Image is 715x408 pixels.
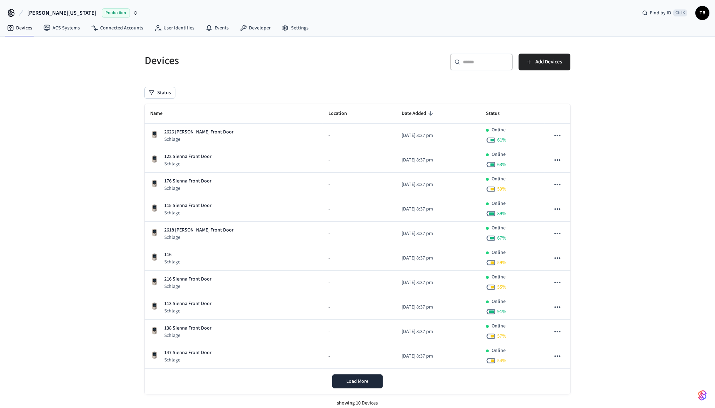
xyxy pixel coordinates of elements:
[402,328,475,336] p: [DATE] 8:37 pm
[402,255,475,262] p: [DATE] 8:37 pm
[38,22,85,34] a: ACS Systems
[497,284,506,291] span: 55 %
[637,7,693,19] div: Find by IDCtrl K
[149,22,200,34] a: User Identities
[402,157,475,164] p: [DATE] 8:37 pm
[328,353,330,360] span: -
[150,204,159,212] img: Schlage Sense Smart Deadbolt with Camelot Trim, Front
[402,304,475,311] p: [DATE] 8:37 pm
[164,227,234,234] p: 2618 [PERSON_NAME] Front Door
[145,54,353,68] h5: Devices
[150,108,172,119] span: Name
[492,151,506,158] p: Online
[650,9,671,16] span: Find by ID
[150,179,159,188] img: Schlage Sense Smart Deadbolt with Camelot Trim, Front
[164,136,234,143] p: Schlage
[535,57,562,67] span: Add Devices
[200,22,234,34] a: Events
[402,279,475,286] p: [DATE] 8:37 pm
[164,307,211,314] p: Schlage
[497,308,506,315] span: 91 %
[164,202,211,209] p: 115 Sienna Front Door
[497,357,506,364] span: 54 %
[234,22,276,34] a: Developer
[492,274,506,281] p: Online
[497,137,506,144] span: 61 %
[497,210,506,217] span: 89 %
[150,351,159,359] img: Schlage Sense Smart Deadbolt with Camelot Trim, Front
[150,155,159,163] img: Schlage Sense Smart Deadbolt with Camelot Trim, Front
[27,9,96,17] span: [PERSON_NAME][US_STATE]
[164,357,211,364] p: Schlage
[497,259,506,266] span: 59 %
[164,276,211,283] p: 216 Sienna Front Door
[164,209,211,216] p: Schlage
[492,347,506,354] p: Online
[328,328,330,336] span: -
[164,234,234,241] p: Schlage
[164,251,180,258] p: 116
[696,7,709,19] span: TB
[492,298,506,305] p: Online
[402,230,475,237] p: [DATE] 8:37 pm
[402,206,475,213] p: [DATE] 8:37 pm
[402,353,475,360] p: [DATE] 8:37 pm
[164,283,211,290] p: Schlage
[492,126,506,134] p: Online
[164,258,180,265] p: Schlage
[164,349,211,357] p: 147 Sienna Front Door
[492,323,506,330] p: Online
[276,22,314,34] a: Settings
[402,132,475,139] p: [DATE] 8:37 pm
[673,9,687,16] span: Ctrl K
[492,200,506,207] p: Online
[164,300,211,307] p: 113 Sienna Front Door
[328,132,330,139] span: -
[328,255,330,262] span: -
[150,277,159,286] img: Schlage Sense Smart Deadbolt with Camelot Trim, Front
[328,230,330,237] span: -
[85,22,149,34] a: Connected Accounts
[347,378,369,385] span: Load More
[150,228,159,237] img: Schlage Sense Smart Deadbolt with Camelot Trim, Front
[695,6,709,20] button: TB
[328,181,330,188] span: -
[164,153,211,160] p: 122 Sienna Front Door
[102,8,130,18] span: Production
[402,108,435,119] span: Date Added
[164,185,211,192] p: Schlage
[492,224,506,232] p: Online
[492,175,506,183] p: Online
[486,108,509,119] span: Status
[164,129,234,136] p: 2626 [PERSON_NAME] Front Door
[332,374,383,388] button: Load More
[164,178,211,185] p: 176 Sienna Front Door
[497,186,506,193] span: 59 %
[328,279,330,286] span: -
[145,87,175,98] button: Status
[1,22,38,34] a: Devices
[150,302,159,310] img: Schlage Sense Smart Deadbolt with Camelot Trim, Front
[497,333,506,340] span: 57 %
[150,326,159,335] img: Schlage Sense Smart Deadbolt with Camelot Trim, Front
[698,390,707,401] img: SeamLogoGradient.69752ec5.svg
[497,161,506,168] span: 63 %
[519,54,570,70] button: Add Devices
[150,130,159,139] img: Schlage Sense Smart Deadbolt with Camelot Trim, Front
[328,206,330,213] span: -
[150,253,159,261] img: Schlage Sense Smart Deadbolt with Camelot Trim, Front
[164,325,211,332] p: 138 Sienna Front Door
[328,108,356,119] span: Location
[145,104,570,369] table: sticky table
[402,181,475,188] p: [DATE] 8:37 pm
[328,304,330,311] span: -
[497,235,506,242] span: 67 %
[164,160,211,167] p: Schlage
[328,157,330,164] span: -
[492,249,506,256] p: Online
[164,332,211,339] p: Schlage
